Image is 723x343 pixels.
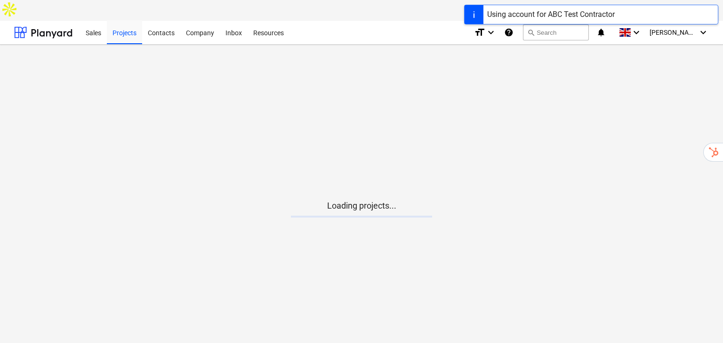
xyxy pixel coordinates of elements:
[80,21,107,44] a: Sales
[485,27,497,38] i: keyboard_arrow_down
[291,200,432,211] p: Loading projects...
[80,20,107,44] div: Sales
[248,21,289,44] a: Resources
[631,27,642,38] i: keyboard_arrow_down
[504,27,514,38] i: Knowledge base
[180,20,220,44] div: Company
[142,21,180,44] a: Contacts
[527,29,535,36] span: search
[220,21,248,44] a: Inbox
[220,20,248,44] div: Inbox
[487,9,615,20] div: Using account for ABC Test Contractor
[650,29,697,36] span: [PERSON_NAME]
[180,21,220,44] a: Company
[474,27,485,38] i: format_size
[248,20,289,44] div: Resources
[142,20,180,44] div: Contacts
[107,20,142,44] div: Projects
[596,27,606,38] i: notifications
[523,24,589,40] button: Search
[107,21,142,44] a: Projects
[698,27,709,38] i: keyboard_arrow_down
